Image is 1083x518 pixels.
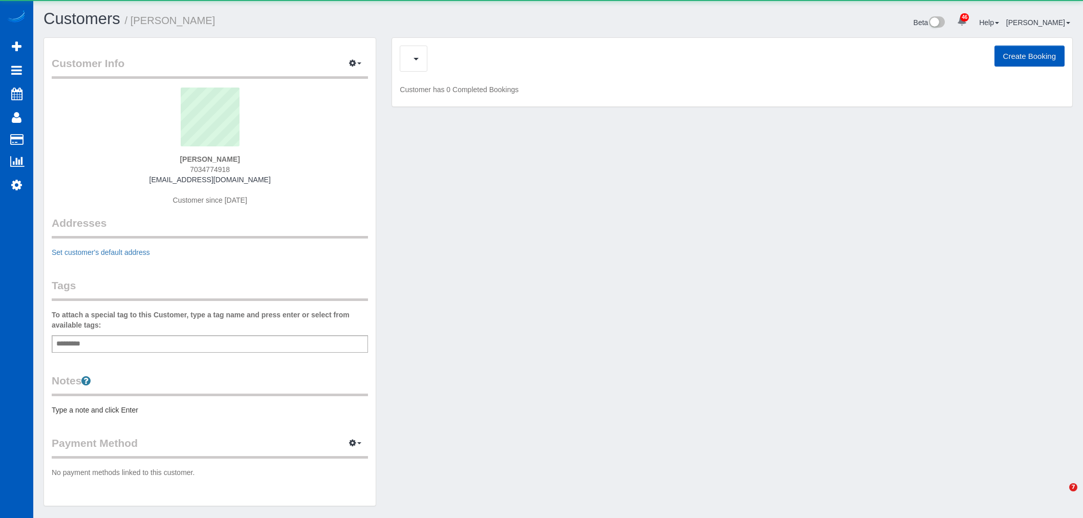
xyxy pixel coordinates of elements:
a: Set customer's default address [52,248,150,256]
img: New interface [928,16,945,30]
span: 7 [1069,483,1077,491]
span: 7034774918 [190,165,230,174]
a: Help [979,18,999,27]
a: 46 [952,10,972,33]
a: Beta [914,18,945,27]
a: Customers [44,10,120,28]
label: To attach a special tag to this Customer, type a tag name and press enter or select from availabl... [52,310,368,330]
legend: Payment Method [52,436,368,459]
p: No payment methods linked to this customer. [52,467,368,478]
span: Customer since [DATE] [173,196,247,204]
small: / [PERSON_NAME] [125,15,215,26]
legend: Customer Info [52,56,368,79]
legend: Notes [52,373,368,396]
iframe: Intercom live chat [1048,483,1073,508]
a: [EMAIL_ADDRESS][DOMAIN_NAME] [149,176,271,184]
span: 46 [960,13,969,21]
pre: Type a note and click Enter [52,405,368,415]
a: [PERSON_NAME] [1006,18,1070,27]
img: Automaid Logo [6,10,27,25]
p: Customer has 0 Completed Bookings [400,84,1065,95]
legend: Tags [52,278,368,301]
button: Create Booking [994,46,1065,67]
strong: [PERSON_NAME] [180,155,240,163]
